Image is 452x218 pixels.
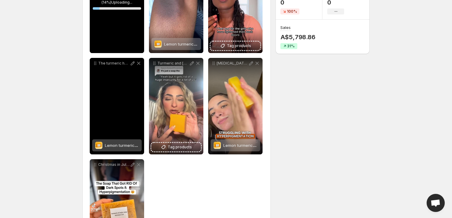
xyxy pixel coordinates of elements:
[164,42,264,46] span: Lemon turmeric & [MEDICAL_DATA] brightening soap
[287,44,295,49] span: 31%
[280,33,315,41] p: A$5,798.86
[427,194,445,212] a: Open chat
[154,40,162,48] img: Lemon turmeric & kojic-acid brightening soap
[227,43,251,49] span: Tag products
[214,142,221,149] img: Lemon turmeric & kojic-acid brightening soap
[211,42,260,50] button: Tag products
[105,143,205,148] span: Lemon turmeric & [MEDICAL_DATA] brightening soap
[151,143,201,151] button: Tag products
[168,144,192,150] span: Tag products
[149,58,203,154] div: Turmeric and [MEDICAL_DATA] soap is so good for evening out skin tones and reducing inflammation ...
[217,61,248,66] p: [MEDICAL_DATA] Dark spots Body patches You dont need 10 products just one bar that works
[208,58,263,154] div: [MEDICAL_DATA] Dark spots Body patches You dont need 10 products just one bar that worksLemon tur...
[95,142,102,149] img: Lemon turmeric & kojic-acid brightening soap
[98,162,130,167] p: Christmas in July Special Our Brightening Soaps are giving you that glow for less Was 50 now only...
[157,61,189,66] p: Turmeric and [MEDICAL_DATA] soap is so good for evening out skin tones and reducing inflammation ...
[90,58,144,154] div: The turmeric helps with inflammation while [MEDICAL_DATA] [PERSON_NAME] skin tone and reduces mel...
[223,143,323,148] span: Lemon turmeric & [MEDICAL_DATA] brightening soap
[280,24,291,30] h3: Sales
[98,61,130,66] p: The turmeric helps with inflammation while [MEDICAL_DATA] [PERSON_NAME] skin tone and reduces mel...
[287,9,297,14] span: 100%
